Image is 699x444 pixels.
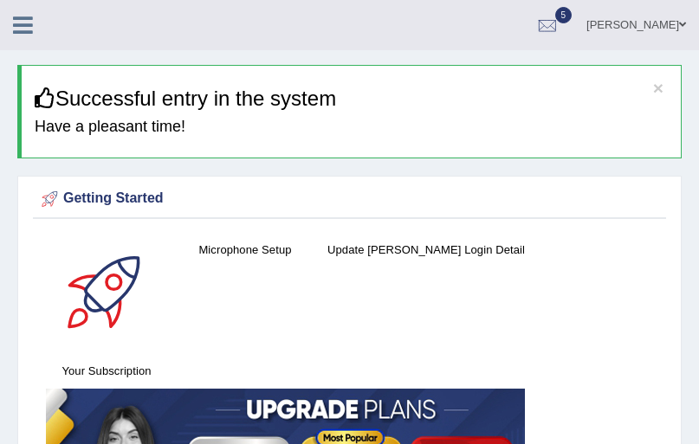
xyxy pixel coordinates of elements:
h4: Microphone Setup [184,241,306,259]
span: 5 [555,7,573,23]
h3: Successful entry in the system [35,87,668,110]
h4: Have a pleasant time! [35,119,668,136]
h4: Update [PERSON_NAME] Login Detail [323,241,529,259]
h4: Your Subscription [46,362,167,380]
button: × [653,79,663,97]
div: Getting Started [37,186,662,212]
